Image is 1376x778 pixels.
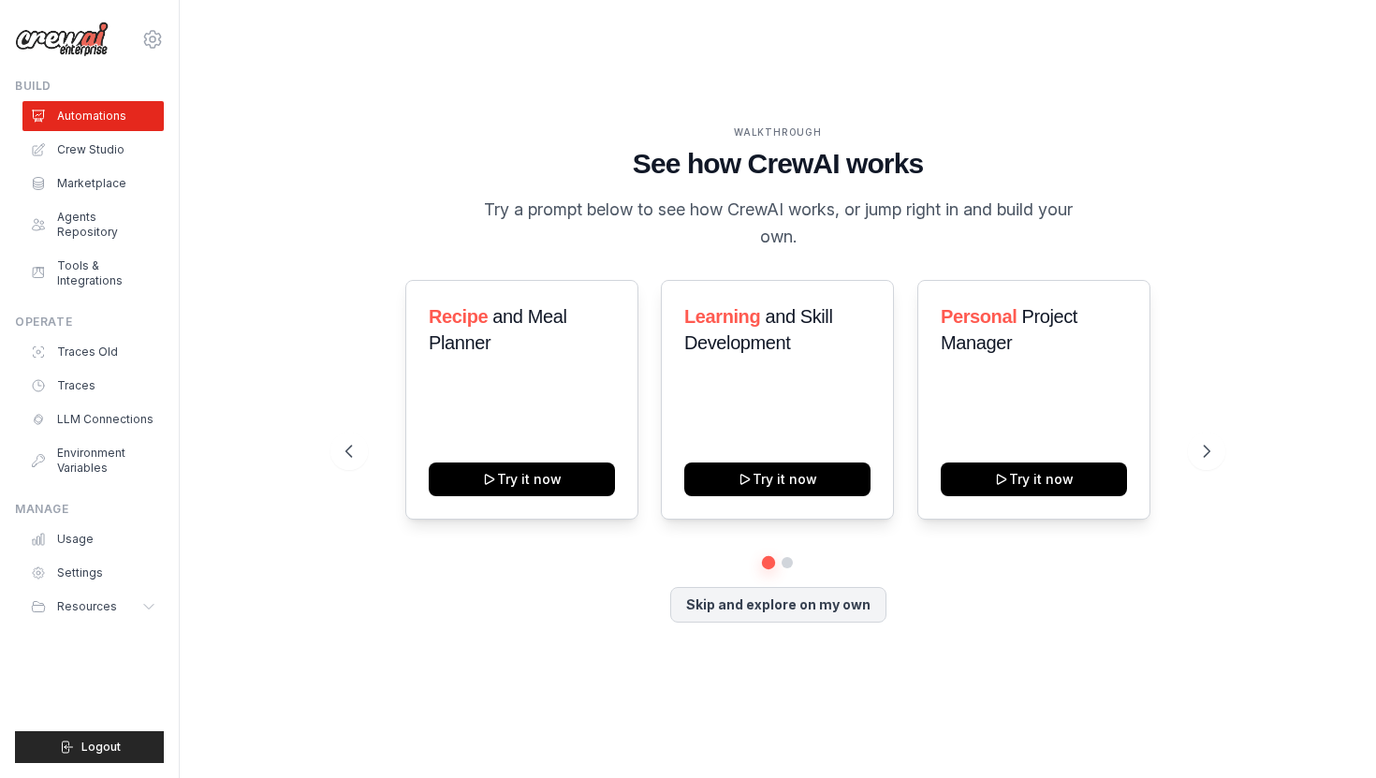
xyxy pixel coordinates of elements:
[429,462,615,496] button: Try it now
[57,599,117,614] span: Resources
[22,101,164,131] a: Automations
[15,731,164,763] button: Logout
[15,502,164,517] div: Manage
[15,22,109,57] img: Logo
[22,438,164,483] a: Environment Variables
[684,462,871,496] button: Try it now
[429,306,566,353] span: and Meal Planner
[22,524,164,554] a: Usage
[684,306,760,327] span: Learning
[941,306,1017,327] span: Personal
[670,587,886,623] button: Skip and explore on my own
[15,79,164,94] div: Build
[22,592,164,622] button: Resources
[22,558,164,588] a: Settings
[429,306,488,327] span: Recipe
[22,371,164,401] a: Traces
[81,740,121,755] span: Logout
[345,125,1209,139] div: WALKTHROUGH
[941,306,1077,353] span: Project Manager
[22,251,164,296] a: Tools & Integrations
[941,462,1127,496] button: Try it now
[22,404,164,434] a: LLM Connections
[345,147,1209,181] h1: See how CrewAI works
[22,337,164,367] a: Traces Old
[22,202,164,247] a: Agents Repository
[15,315,164,330] div: Operate
[463,196,1092,251] p: Try a prompt below to see how CrewAI works, or jump right in and build your own.
[22,135,164,165] a: Crew Studio
[22,169,164,198] a: Marketplace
